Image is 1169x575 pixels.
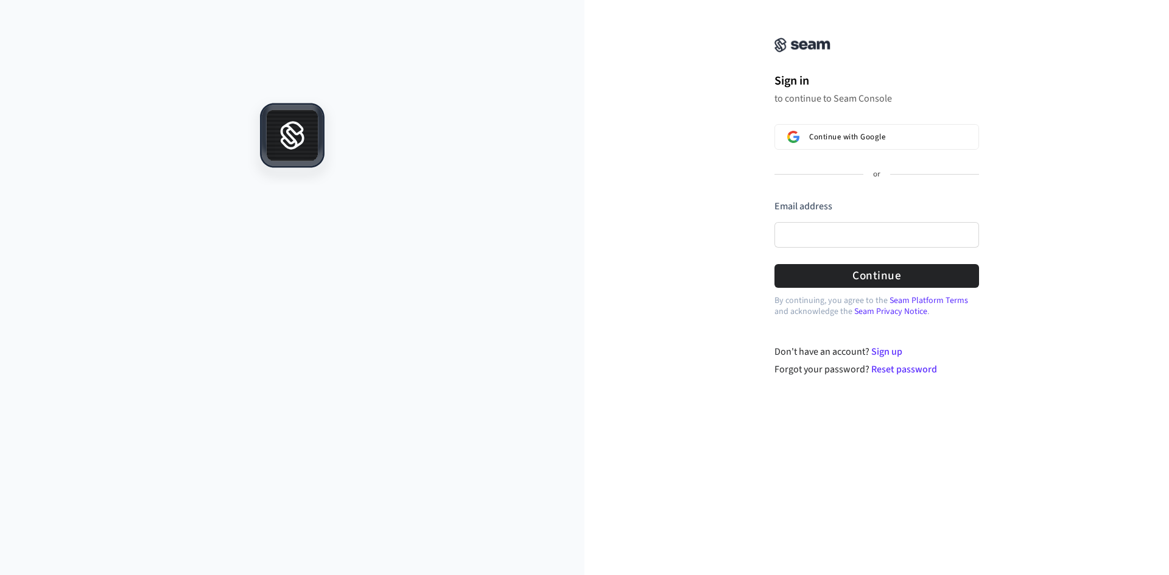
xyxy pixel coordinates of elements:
[871,363,937,376] a: Reset password
[890,294,968,307] a: Seam Platform Terms
[774,200,832,213] label: Email address
[774,295,979,317] p: By continuing, you agree to the and acknowledge the .
[774,344,980,359] div: Don't have an account?
[774,362,980,377] div: Forgot your password?
[774,92,979,105] p: to continue to Seam Console
[774,72,979,90] h1: Sign in
[787,131,799,143] img: Sign in with Google
[774,264,979,288] button: Continue
[873,169,880,180] p: or
[809,132,885,142] span: Continue with Google
[774,38,830,52] img: Seam Console
[854,305,927,318] a: Seam Privacy Notice
[774,124,979,150] button: Sign in with GoogleContinue with Google
[871,345,902,358] a: Sign up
